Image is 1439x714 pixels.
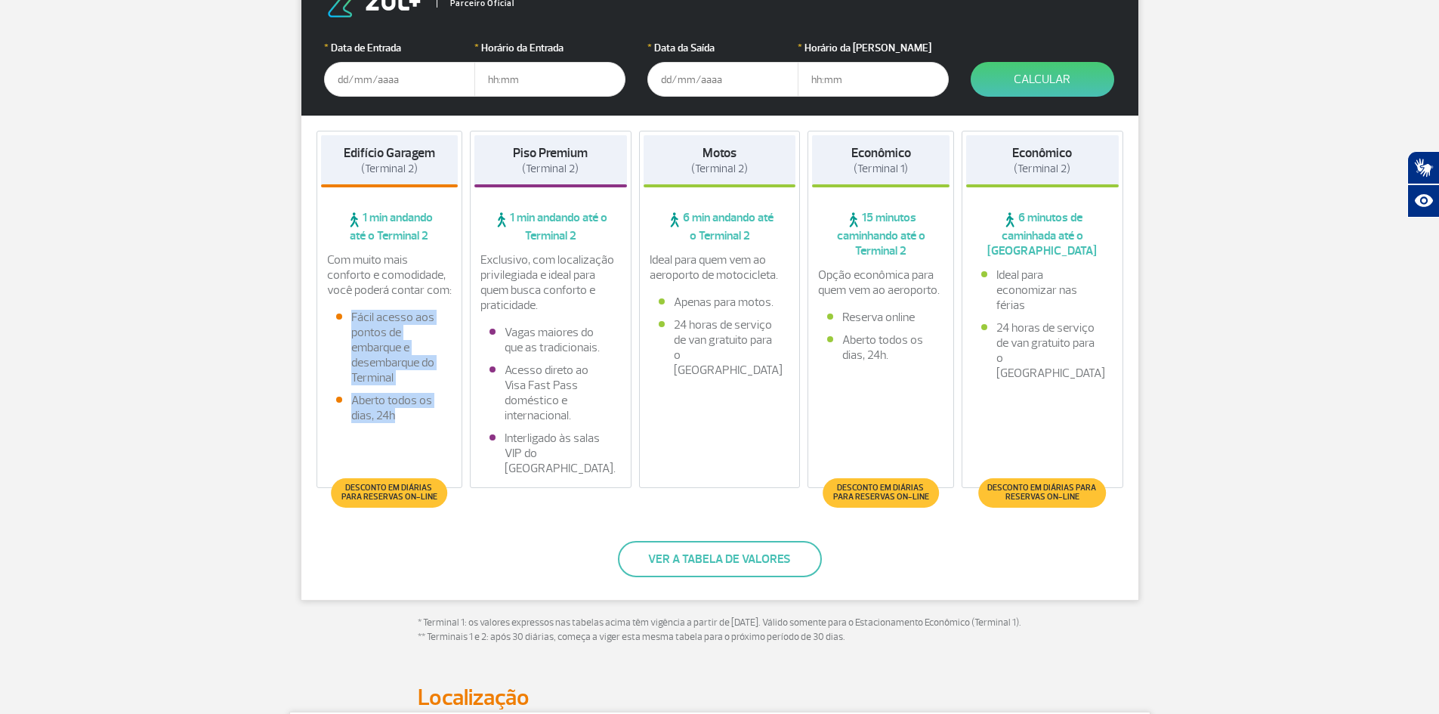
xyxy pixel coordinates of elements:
[327,252,452,298] p: Com muito mais conforto e comodidade, você poderá contar com:
[480,252,621,313] p: Exclusivo, com localização privilegiada e ideal para quem busca conforto e praticidade.
[659,295,781,310] li: Apenas para motos.
[650,252,790,283] p: Ideal para quem vem ao aeroporto de motocicleta.
[489,363,612,423] li: Acesso direto ao Visa Fast Pass doméstico e internacional.
[339,484,440,502] span: Desconto em diárias para reservas on-line
[522,162,579,176] span: (Terminal 2)
[489,431,612,476] li: Interligado às salas VIP do [GEOGRAPHIC_DATA].
[703,145,736,161] strong: Motos
[981,267,1104,313] li: Ideal para economizar nas férias
[418,616,1022,645] p: * Terminal 1: os valores expressos nas tabelas acima têm vigência a partir de [DATE]. Válido some...
[489,325,612,355] li: Vagas maiores do que as tradicionais.
[986,484,1098,502] span: Desconto em diárias para reservas on-line
[324,62,475,97] input: dd/mm/aaaa
[647,62,798,97] input: dd/mm/aaaa
[336,393,443,423] li: Aberto todos os dias, 24h
[971,62,1114,97] button: Calcular
[1012,145,1072,161] strong: Econômico
[474,40,625,56] label: Horário da Entrada
[361,162,418,176] span: (Terminal 2)
[618,541,822,577] button: Ver a tabela de valores
[324,40,475,56] label: Data de Entrada
[966,210,1119,258] span: 6 minutos de caminhada até o [GEOGRAPHIC_DATA]
[1407,184,1439,218] button: Abrir recursos assistivos.
[644,210,796,243] span: 6 min andando até o Terminal 2
[798,62,949,97] input: hh:mm
[474,62,625,97] input: hh:mm
[851,145,911,161] strong: Econômico
[1407,151,1439,218] div: Plugin de acessibilidade da Hand Talk.
[1407,151,1439,184] button: Abrir tradutor de língua de sinais.
[981,320,1104,381] li: 24 horas de serviço de van gratuito para o [GEOGRAPHIC_DATA]
[691,162,748,176] span: (Terminal 2)
[827,332,934,363] li: Aberto todos os dias, 24h.
[474,210,627,243] span: 1 min andando até o Terminal 2
[344,145,435,161] strong: Edifício Garagem
[1014,162,1070,176] span: (Terminal 2)
[818,267,943,298] p: Opção econômica para quem vem ao aeroporto.
[659,317,781,378] li: 24 horas de serviço de van gratuito para o [GEOGRAPHIC_DATA]
[418,684,1022,712] h2: Localização
[854,162,908,176] span: (Terminal 1)
[336,310,443,385] li: Fácil acesso aos pontos de embarque e desembarque do Terminal
[513,145,588,161] strong: Piso Premium
[798,40,949,56] label: Horário da [PERSON_NAME]
[812,210,950,258] span: 15 minutos caminhando até o Terminal 2
[830,484,931,502] span: Desconto em diárias para reservas on-line
[827,310,934,325] li: Reserva online
[321,210,459,243] span: 1 min andando até o Terminal 2
[647,40,798,56] label: Data da Saída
